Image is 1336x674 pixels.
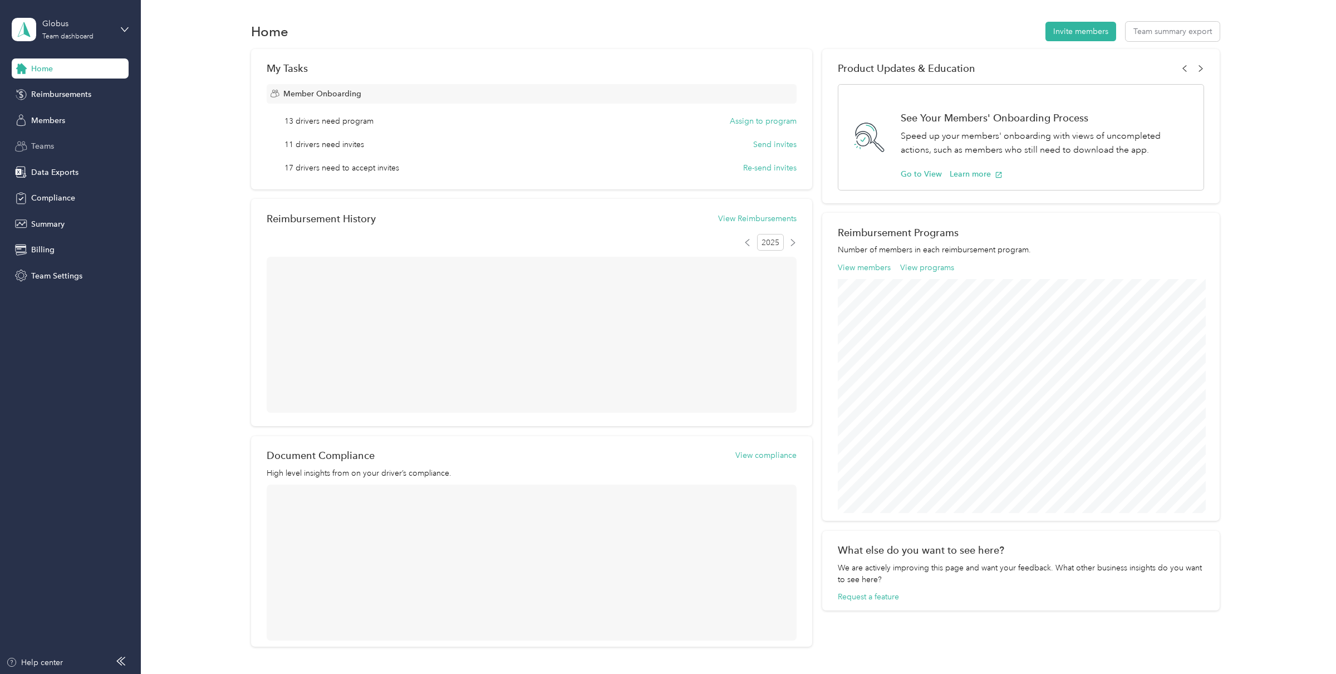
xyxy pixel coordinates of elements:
p: High level insights from on your driver’s compliance. [267,467,797,479]
iframe: Everlance-gr Chat Button Frame [1274,612,1336,674]
span: Members [31,115,65,126]
h1: Home [251,26,288,37]
div: We are actively improving this page and want your feedback. What other business insights do you w... [838,562,1205,585]
span: Billing [31,244,55,256]
span: Compliance [31,192,75,204]
p: Number of members in each reimbursement program. [838,244,1205,256]
h1: See Your Members' Onboarding Process [901,112,1192,124]
button: Assign to program [730,115,797,127]
span: 13 drivers need program [284,115,374,127]
span: Reimbursements [31,89,91,100]
h2: Reimbursement History [267,213,376,224]
div: My Tasks [267,62,797,74]
button: Send invites [753,139,797,150]
button: Re-send invites [743,162,797,174]
button: View compliance [735,450,797,461]
span: 17 drivers need to accept invites [284,162,399,174]
button: View programs [900,262,954,273]
button: Go to View [901,168,942,180]
span: 11 drivers need invites [284,139,364,150]
button: Learn more [950,168,1003,180]
p: Speed up your members' onboarding with views of uncompleted actions, such as members who still ne... [901,129,1192,157]
button: Help center [6,657,63,668]
span: Data Exports [31,167,78,178]
div: Team dashboard [42,33,94,40]
button: Team summary export [1126,22,1220,41]
span: Summary [31,218,65,230]
div: What else do you want to see here? [838,544,1205,556]
span: Home [31,63,53,75]
h2: Document Compliance [267,450,375,461]
button: Request a feature [838,591,899,603]
div: Globus [42,18,112,30]
span: Team Settings [31,270,82,282]
span: 2025 [757,234,784,251]
span: Product Updates & Education [838,62,975,74]
button: View members [838,262,891,273]
h2: Reimbursement Programs [838,227,1205,238]
span: Member Onboarding [283,88,361,100]
button: Invite members [1045,22,1116,41]
button: View Reimbursements [718,213,797,224]
span: Teams [31,140,54,152]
